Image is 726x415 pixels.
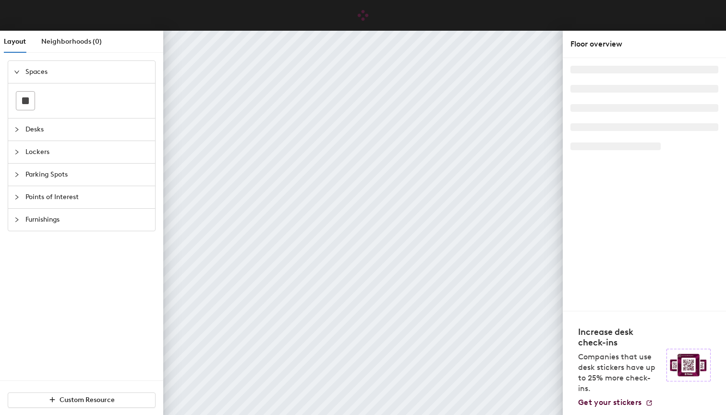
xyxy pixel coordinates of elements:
span: collapsed [14,217,20,223]
span: Neighborhoods (0) [41,37,102,46]
span: collapsed [14,172,20,178]
span: Custom Resource [60,396,115,404]
img: Sticker logo [666,349,711,381]
button: Custom Resource [8,392,156,408]
span: collapsed [14,149,20,155]
span: expanded [14,69,20,75]
span: Spaces [25,61,149,83]
span: Points of Interest [25,186,149,208]
p: Companies that use desk stickers have up to 25% more check-ins. [578,352,661,394]
a: Get your stickers [578,398,653,407]
span: collapsed [14,194,20,200]
span: collapsed [14,127,20,132]
span: Furnishings [25,209,149,231]
span: Lockers [25,141,149,163]
span: Desks [25,119,149,141]
span: Get your stickers [578,398,641,407]
span: Layout [4,37,26,46]
div: Floor overview [570,38,718,50]
span: Parking Spots [25,164,149,186]
h4: Increase desk check-ins [578,327,661,348]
